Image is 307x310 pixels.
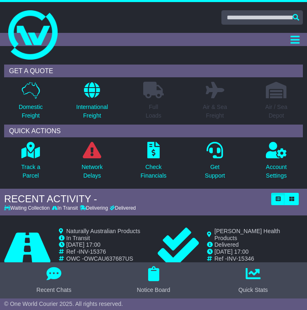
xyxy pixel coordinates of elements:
p: Network Delays [81,163,102,180]
span: INV-15376 [79,248,106,255]
a: Track aParcel [21,141,41,185]
td: Ref - [66,248,149,255]
div: Notice Board [137,286,170,294]
div: Waiting Collection [4,205,51,211]
button: Notice Board [132,266,175,294]
div: In Transit [51,205,79,211]
td: OWC - [66,255,149,262]
a: InternationalFreight [76,81,108,125]
div: QUICK ACTIONS [4,125,303,137]
div: Delivering [79,205,109,211]
span: OWCAU637687US [84,255,133,262]
a: AccountSettings [265,141,287,185]
button: Toggle navigation [287,33,303,46]
p: Track a Parcel [21,163,40,180]
p: Air / Sea Depot [265,103,288,120]
span: Naturally Australian Products [66,228,140,234]
span: [DATE] 17:00 [214,248,249,255]
span: In Transit [66,235,90,241]
span: INV-15346 [227,255,254,262]
a: NetworkDelays [81,141,103,185]
p: Get Support [205,163,225,180]
div: Delivered [109,205,136,211]
button: Recent Chats [32,266,77,294]
a: CheckFinancials [140,141,167,185]
span: Delivered [214,241,239,248]
p: International Freight [76,103,108,120]
button: Quick Stats [233,266,273,294]
p: Domestic Freight [19,103,42,120]
a: GetSupport [205,141,226,185]
p: Account Settings [266,163,287,180]
p: Air & Sea Freight [203,103,227,120]
td: Ref - [214,255,303,262]
p: Full Loads [143,103,164,120]
div: GET A QUOTE [4,65,303,77]
p: Check Financials [140,163,166,180]
span: © One World Courier 2025. All rights reserved. [4,301,123,307]
span: [PERSON_NAME] Health Products [214,228,280,241]
div: Recent Chats [37,286,72,294]
div: Quick Stats [238,286,268,294]
div: RECENT ACTIVITY - [4,193,267,205]
a: DomesticFreight [18,81,43,125]
span: [DATE] 17:00 [66,241,100,248]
